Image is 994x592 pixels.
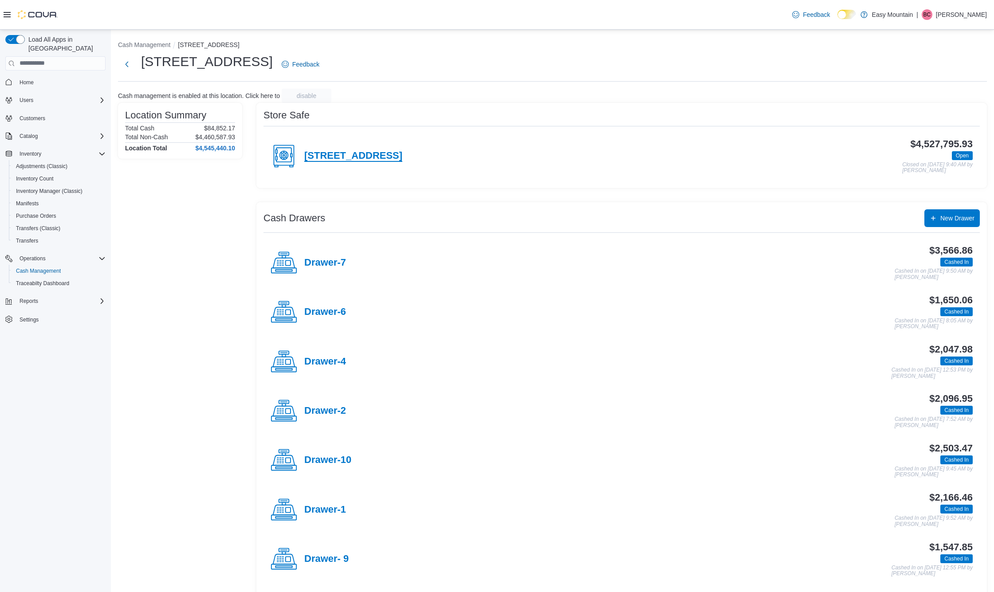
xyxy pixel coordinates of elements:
span: Adjustments (Classic) [16,163,67,170]
h4: Drawer-10 [304,455,351,466]
button: Operations [2,252,109,265]
a: Settings [16,314,42,325]
button: Catalog [16,131,41,141]
span: Manifests [16,200,39,207]
p: Cashed In on [DATE] 9:50 AM by [PERSON_NAME] [895,268,973,280]
button: disable [282,89,331,103]
span: BC [923,9,931,20]
h3: Location Summary [125,110,206,121]
button: Users [16,95,37,106]
span: Manifests [12,198,106,209]
p: Easy Mountain [872,9,913,20]
button: Inventory Count [9,173,109,185]
span: Settings [20,316,39,323]
img: Cova [18,10,58,19]
a: Feedback [789,6,833,24]
a: Home [16,77,37,88]
button: Inventory [16,149,45,159]
span: Cashed In [940,505,973,514]
button: Manifests [9,197,109,210]
button: Users [2,94,109,106]
input: Dark Mode [837,10,856,19]
p: | [916,9,918,20]
a: Traceabilty Dashboard [12,278,73,289]
span: Purchase Orders [16,212,56,220]
span: Catalog [16,131,106,141]
button: Cash Management [9,265,109,277]
h3: $2,047.98 [929,344,973,355]
button: Cash Management [118,41,170,48]
span: Cashed In [944,406,969,414]
h3: $2,166.46 [929,492,973,503]
h4: Drawer-2 [304,405,346,417]
a: Purchase Orders [12,211,60,221]
span: Operations [20,255,46,262]
a: Customers [16,113,49,124]
span: Load All Apps in [GEOGRAPHIC_DATA] [25,35,106,53]
span: Cashed In [944,555,969,563]
button: Inventory Manager (Classic) [9,185,109,197]
button: Next [118,55,136,73]
span: Open [956,152,969,160]
span: Cash Management [16,267,61,274]
h3: $3,566.86 [929,245,973,256]
span: Inventory [20,150,41,157]
h4: Drawer-1 [304,504,346,516]
span: Reports [20,298,38,305]
p: Cashed In on [DATE] 12:53 PM by [PERSON_NAME] [892,367,973,379]
h4: $4,545,440.10 [195,145,235,152]
p: Cashed In on [DATE] 7:52 AM by [PERSON_NAME] [895,416,973,428]
p: Cash management is enabled at this location. Click here to [118,92,280,99]
h4: Drawer-7 [304,257,346,269]
span: Settings [16,314,106,325]
span: Catalog [20,133,38,140]
h4: Drawer-4 [304,356,346,368]
span: Purchase Orders [12,211,106,221]
h3: $2,503.47 [929,443,973,454]
button: Reports [2,295,109,307]
span: Cashed In [944,308,969,316]
h6: Total Cash [125,125,154,132]
h3: $1,547.85 [929,542,973,553]
span: Traceabilty Dashboard [16,280,69,287]
span: New Drawer [940,214,974,223]
span: Customers [20,115,45,122]
button: Purchase Orders [9,210,109,222]
nav: An example of EuiBreadcrumbs [118,40,987,51]
h3: $1,650.06 [929,295,973,306]
button: Transfers [9,235,109,247]
h4: Location Total [125,145,167,152]
span: disable [297,91,316,100]
span: Reports [16,296,106,306]
div: Ben Clements [922,9,932,20]
span: Cashed In [944,505,969,513]
p: Cashed In on [DATE] 9:52 AM by [PERSON_NAME] [895,515,973,527]
h3: $4,527,795.93 [910,139,973,149]
span: Cashed In [940,554,973,563]
button: Inventory [2,148,109,160]
button: New Drawer [924,209,980,227]
h1: [STREET_ADDRESS] [141,53,273,71]
span: Traceabilty Dashboard [12,278,106,289]
span: Inventory [16,149,106,159]
p: $4,460,587.93 [195,133,235,141]
span: Adjustments (Classic) [12,161,106,172]
button: Catalog [2,130,109,142]
h3: $2,096.95 [929,393,973,404]
h6: Total Non-Cash [125,133,168,141]
button: Adjustments (Classic) [9,160,109,173]
h4: [STREET_ADDRESS] [304,150,402,162]
button: Customers [2,112,109,125]
span: Cashed In [940,357,973,365]
span: Cashed In [944,357,969,365]
span: Cashed In [944,258,969,266]
span: Cashed In [944,456,969,464]
p: [PERSON_NAME] [936,9,987,20]
span: Home [20,79,34,86]
span: Cashed In [940,258,973,267]
a: Feedback [278,55,323,73]
nav: Complex example [5,72,106,349]
button: Transfers (Classic) [9,222,109,235]
span: Transfers (Classic) [16,225,60,232]
button: Operations [16,253,49,264]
